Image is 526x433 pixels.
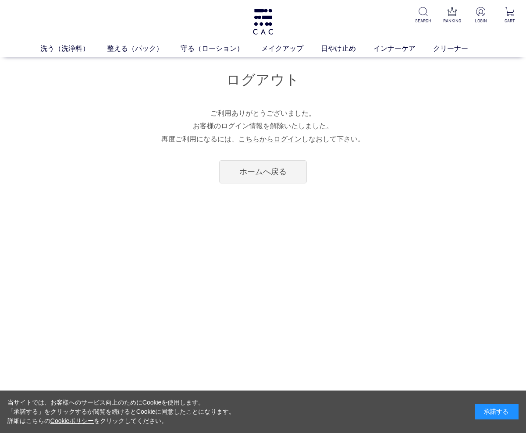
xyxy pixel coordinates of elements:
[252,9,274,35] img: logo
[181,43,261,54] a: 守る（ローション）
[107,43,181,54] a: 整える（パック）
[443,18,461,24] p: RANKING
[443,7,461,24] a: RANKING
[414,18,432,24] p: SEARCH
[238,135,302,143] a: こちらからログイン
[472,7,490,24] a: LOGIN
[373,43,433,54] a: インナーケア
[321,43,373,54] a: 日やけ止め
[44,107,482,145] p: ご利用ありがとうございました。 お客様のログイン情報を解除いたしました。 再度ご利用になるには、 しなおして下さい。
[50,417,94,424] a: Cookieポリシー
[261,43,321,54] a: メイクアップ
[7,398,235,426] div: 当サイトでは、お客様へのサービス向上のためにCookieを使用します。 「承諾する」をクリックするか閲覧を続けるとCookieに同意したことになります。 詳細はこちらの をクリックしてください。
[219,160,307,183] a: ホームへ戻る
[44,70,482,89] h1: ログアウト
[475,404,519,419] div: 承諾する
[414,7,432,24] a: SEARCH
[472,18,490,24] p: LOGIN
[501,7,519,24] a: CART
[40,43,107,54] a: 洗う（洗浄料）
[433,43,486,54] a: クリーナー
[501,18,519,24] p: CART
